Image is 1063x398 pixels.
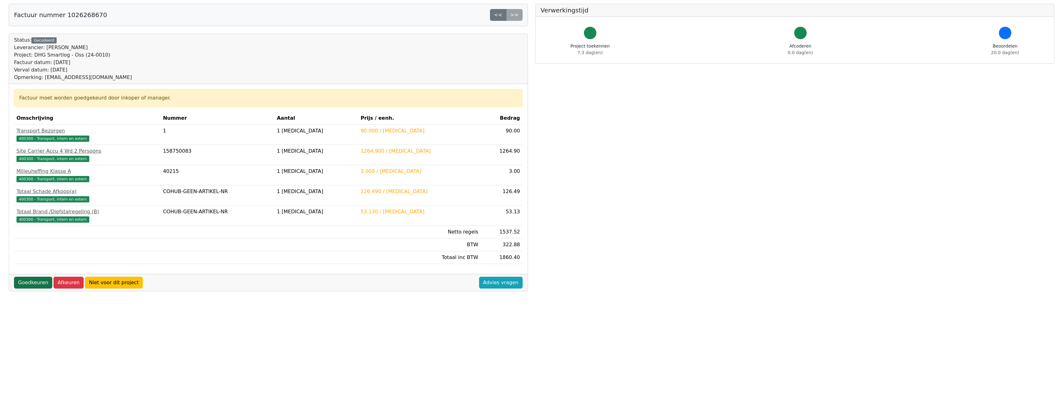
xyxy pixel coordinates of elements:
[577,50,603,55] span: 7.3 dag(en)
[277,127,356,135] div: 1 [MEDICAL_DATA]
[541,7,1049,14] h5: Verwerkingstijd
[161,165,274,185] td: 40215
[490,9,506,21] a: <<
[788,43,813,56] div: Afcoderen
[481,206,522,226] td: 53.13
[14,36,132,81] div: Status:
[361,168,478,175] div: 3.000 / [MEDICAL_DATA]
[274,112,358,125] th: Aantal
[16,147,158,155] div: Site Carrier Accu 4 Wd 2 Persoons
[358,112,481,125] th: Prijs / eenh.
[358,226,481,238] td: Netto regels
[16,216,89,223] span: 400300 - Transport, intern en extern
[16,168,158,175] div: Milieuheffing Klasse A
[277,188,356,195] div: 1 [MEDICAL_DATA]
[571,43,610,56] div: Project toekennen
[161,125,274,145] td: 1
[277,147,356,155] div: 1 [MEDICAL_DATA]
[16,168,158,183] a: Milieuheffing Klasse A400300 - Transport, intern en extern
[54,277,84,289] a: Afkeuren
[16,188,158,203] a: Totaal Schade Afkoop(a)400300 - Transport, intern en extern
[14,112,161,125] th: Omschrijving
[161,112,274,125] th: Nummer
[16,127,158,135] div: Transport Bezorgen
[16,147,158,162] a: Site Carrier Accu 4 Wd 2 Persoons400300 - Transport, intern en extern
[31,37,57,44] div: Gecodeerd
[481,251,522,264] td: 1860.40
[161,145,274,165] td: 158750083
[16,208,158,215] div: Totaal Brand /Diefstalregeling (B)
[358,251,481,264] td: Totaal inc BTW
[85,277,143,289] a: Niet voor dit project
[361,147,478,155] div: 1264.900 / [MEDICAL_DATA]
[16,176,89,182] span: 400300 - Transport, intern en extern
[16,127,158,142] a: Transport Bezorgen400300 - Transport, intern en extern
[991,50,1019,55] span: 20.0 dag(en)
[991,43,1019,56] div: Beoordelen
[479,277,523,289] a: Advies vragen
[16,136,89,142] span: 400300 - Transport, intern en extern
[481,145,522,165] td: 1264.90
[16,156,89,162] span: 400300 - Transport, intern en extern
[481,238,522,251] td: 322.88
[14,44,132,51] div: Leverancier: [PERSON_NAME]
[14,277,52,289] a: Goedkeuren
[277,208,356,215] div: 1 [MEDICAL_DATA]
[481,226,522,238] td: 1537.52
[14,11,107,19] h5: Factuur nummer 1026268670
[16,196,89,202] span: 400300 - Transport, intern en extern
[14,51,132,59] div: Project: DHG Smartlog - Oss (24-0010)
[481,165,522,185] td: 3.00
[19,94,517,102] div: Factuur moet worden goedgekeurd door inkoper of manager.
[788,50,813,55] span: 0.0 dag(en)
[361,208,478,215] div: 53.130 / [MEDICAL_DATA]
[481,125,522,145] td: 90.00
[16,188,158,195] div: Totaal Schade Afkoop(a)
[16,208,158,223] a: Totaal Brand /Diefstalregeling (B)400300 - Transport, intern en extern
[481,112,522,125] th: Bedrag
[161,206,274,226] td: COHUB-GEEN-ARTIKEL-NR
[481,185,522,206] td: 126.49
[358,238,481,251] td: BTW
[14,74,132,81] div: Opmerking: [EMAIL_ADDRESS][DOMAIN_NAME]
[361,127,478,135] div: 90.000 / [MEDICAL_DATA]
[14,59,132,66] div: Factuur datum: [DATE]
[161,185,274,206] td: COHUB-GEEN-ARTIKEL-NR
[14,66,132,74] div: Verval datum: [DATE]
[277,168,356,175] div: 1 [MEDICAL_DATA]
[361,188,478,195] div: 126.490 / [MEDICAL_DATA]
